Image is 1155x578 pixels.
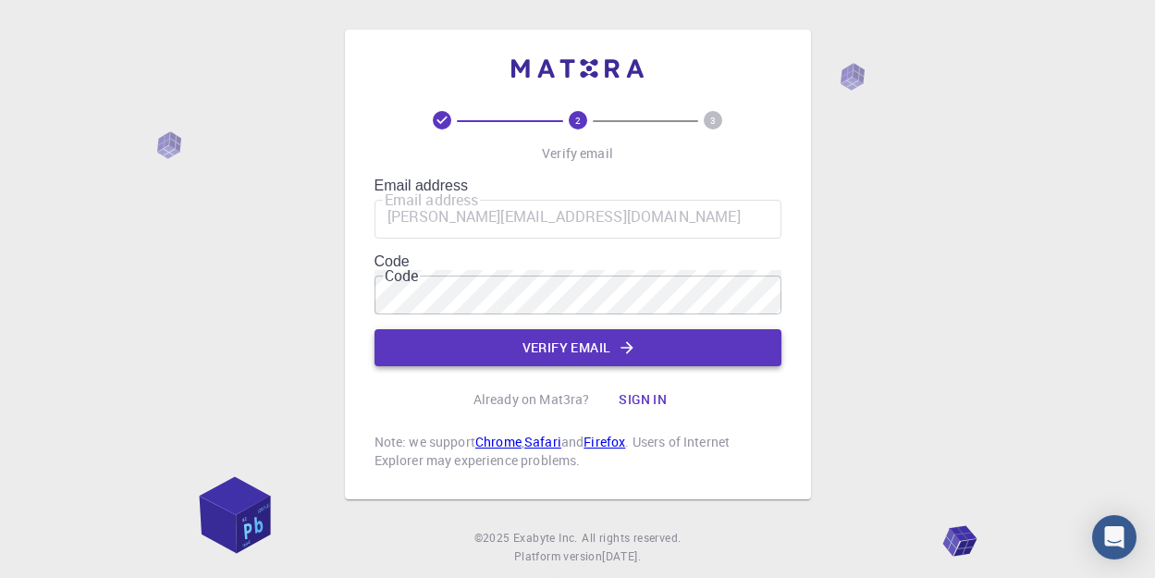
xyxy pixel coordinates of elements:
button: Verify email [375,329,781,366]
a: Chrome [475,433,522,450]
div: Open Intercom Messenger [1092,515,1137,560]
label: Code [375,253,781,270]
span: Platform version [514,547,602,566]
span: © 2025 [474,529,513,547]
span: All rights reserved. [582,529,681,547]
span: Exabyte Inc. [513,530,578,545]
button: Sign in [604,381,682,418]
text: 3 [710,114,716,127]
p: Already on Mat3ra? [473,390,590,409]
a: Safari [524,433,561,450]
label: Email address [375,178,781,194]
a: Firefox [584,433,625,450]
a: [DATE]. [602,547,641,566]
span: [DATE] . [602,548,641,563]
a: Exabyte Inc. [513,529,578,547]
text: 2 [575,114,581,127]
p: Note: we support , and . Users of Internet Explorer may experience problems. [375,433,781,470]
p: Verify email [542,144,613,163]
